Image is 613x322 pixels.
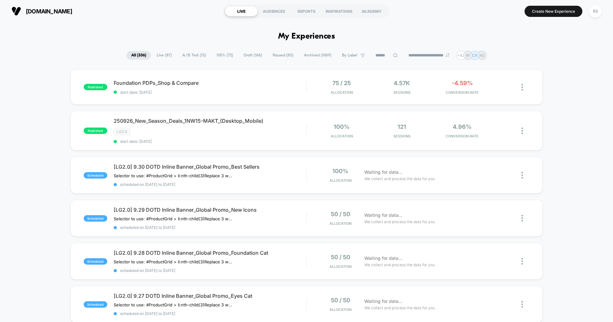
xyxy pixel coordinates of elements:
[521,128,523,134] img: close
[364,262,435,268] span: We collect and process the data for you
[364,219,435,225] span: We collect and process the data for you
[329,307,352,312] span: Allocation
[434,90,491,95] span: CONVERSION RATE
[331,211,350,217] span: 50 / 50
[521,172,523,179] img: close
[329,264,352,269] span: Allocation
[126,51,151,60] span: All ( 336 )
[114,225,306,230] span: scheduled on [DATE] to [DATE]
[446,53,450,57] img: end
[334,123,350,130] span: 100%
[465,53,470,58] p: AF
[521,84,523,91] img: close
[212,51,238,60] span: 100% ( 72 )
[152,51,177,60] span: Live ( 87 )
[331,254,350,260] span: 50 / 50
[331,134,353,138] span: Allocation
[11,6,21,16] img: Visually logo
[521,215,523,222] img: close
[258,6,290,16] div: AUDIENCES
[364,255,402,262] span: Waiting for data...
[268,51,298,60] span: Paused ( 83 )
[10,6,74,16] button: [DOMAIN_NAME]
[114,173,232,178] span: Selector to use: #ProductGrid > li:nth-child(3)Replace 3 with the block number﻿Copy the widget ID...
[290,6,323,16] div: REPORTS
[364,298,402,305] span: Waiting for data...
[84,215,107,222] span: scheduled
[114,268,306,273] span: scheduled on [DATE] to [DATE]
[589,5,602,18] div: RS
[355,6,388,16] div: ACADEMY
[114,293,306,299] span: [LG2.0] 9.27 DOTD Inline Banner_Global Promo_Eyes Cat
[84,84,107,90] span: published
[521,301,523,308] img: close
[299,51,336,60] span: Archived ( 1069 )
[364,176,435,182] span: We collect and process the data for you
[587,5,603,18] button: RS
[521,258,523,265] img: close
[278,32,335,41] h1: My Experiences
[114,164,306,170] span: [LG2.0] 9.30 DOTD Inline Banner_Global Promo_Best Sellers
[456,51,465,60] div: + 42
[114,250,306,256] span: [LG2.0] 9.28 DOTD Inline Banner_Global Promo_Foundation Cat
[472,53,478,58] p: CR
[114,216,232,221] span: Selector to use: #ProductGrid > li:nth-child(3)Replace 3 with the block number﻿Copy the widget ID...
[114,80,306,86] span: Foundation PDPs_Shop & Compare
[329,178,352,183] span: Allocation
[26,8,72,15] span: [DOMAIN_NAME]
[331,90,353,95] span: Allocation
[84,301,107,308] span: scheduled
[114,128,130,135] span: LG2.0
[374,134,431,138] span: Sessions
[364,169,402,176] span: Waiting for data...
[452,80,473,86] span: -4.59%
[374,90,431,95] span: Sessions
[434,134,491,138] span: CONVERSION RATE
[342,53,357,58] span: By Label
[453,123,472,130] span: 4.96%
[225,6,258,16] div: LIVE
[364,305,435,311] span: We collect and process the data for you
[239,51,267,60] span: Draft ( 166 )
[84,172,107,179] span: scheduled
[329,221,352,226] span: Allocation
[84,128,107,134] span: published
[114,182,306,187] span: scheduled on [DATE] to [DATE]
[114,311,306,316] span: scheduled on [DATE] to [DATE]
[394,80,410,86] span: 4.57k
[178,51,211,60] span: A/B Test ( 15 )
[480,53,485,58] p: AS
[114,302,232,307] span: Selector to use: #ProductGrid > li:nth-child(3)Replace 3 with the block number﻿Copy the widget ID...
[397,123,406,130] span: 121
[332,80,351,86] span: 75 / 25
[364,212,402,219] span: Waiting for data...
[114,259,232,264] span: Selector to use: #ProductGrid > li:nth-child(3)Replace 3 with the block number﻿Copy the widget ID...
[525,6,582,17] button: Create New Experience
[331,297,350,304] span: 50 / 50
[114,207,306,213] span: [LG2.0] 9.29 DOTD Inline Banner_Global Promo_New Icons
[84,258,107,265] span: scheduled
[114,90,306,95] span: start date: [DATE]
[323,6,355,16] div: INSPIRATIONS
[114,139,306,144] span: start date: [DATE]
[114,118,306,124] span: 250926_New_Season_Deals_1NW15-MAKT_(Desktop_Mobile)
[332,168,348,174] span: 100%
